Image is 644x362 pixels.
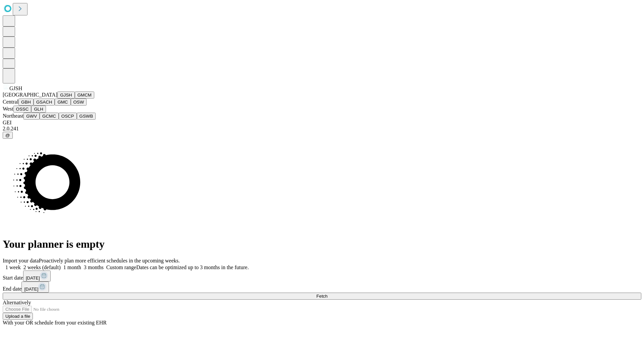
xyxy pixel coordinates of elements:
[9,85,22,91] span: GJSH
[31,106,46,113] button: GLH
[3,313,33,320] button: Upload a file
[40,113,59,120] button: GCMC
[55,99,70,106] button: GMC
[3,113,23,119] span: Northeast
[59,113,77,120] button: OSCP
[3,106,13,112] span: West
[23,113,40,120] button: GWV
[3,120,641,126] div: GEI
[24,287,38,292] span: [DATE]
[84,264,104,270] span: 3 months
[3,258,39,263] span: Import your data
[3,300,31,305] span: Alternatively
[23,264,61,270] span: 2 weeks (default)
[3,92,57,98] span: [GEOGRAPHIC_DATA]
[34,99,55,106] button: GSACH
[26,276,40,281] span: [DATE]
[3,282,641,293] div: End date
[71,99,87,106] button: OSW
[3,99,18,105] span: Central
[18,99,34,106] button: GBH
[63,264,81,270] span: 1 month
[3,132,13,139] button: @
[3,293,641,300] button: Fetch
[5,264,21,270] span: 1 week
[3,270,641,282] div: Start date
[21,282,49,293] button: [DATE]
[3,126,641,132] div: 2.0.241
[3,238,641,250] h1: Your planner is empty
[3,320,107,325] span: With your OR schedule from your existing EHR
[57,92,75,99] button: GJSH
[13,106,32,113] button: OSSC
[136,264,249,270] span: Dates can be optimized up to 3 months in the future.
[23,270,51,282] button: [DATE]
[106,264,136,270] span: Custom range
[316,294,327,299] span: Fetch
[77,113,96,120] button: GSWB
[5,133,10,138] span: @
[39,258,180,263] span: Proactively plan more efficient schedules in the upcoming weeks.
[75,92,94,99] button: GMCM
